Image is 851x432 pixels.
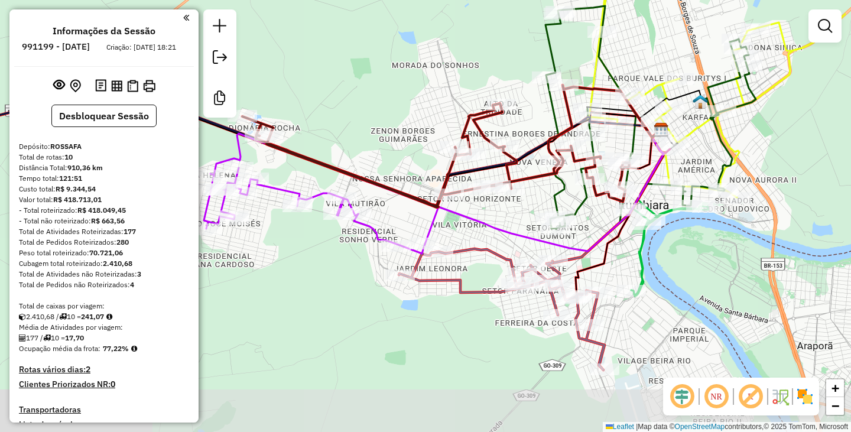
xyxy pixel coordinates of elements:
[19,173,189,184] div: Tempo total:
[51,105,157,127] button: Desbloquear Sessão
[53,25,155,37] h4: Informações da Sessão
[103,259,132,268] strong: 2.410,68
[19,313,26,320] i: Cubagem total roteirizado
[19,301,189,311] div: Total de caixas por viagem:
[91,216,125,225] strong: R$ 663,56
[19,405,189,415] h4: Transportadoras
[19,269,189,280] div: Total de Atividades não Roteirizadas:
[831,398,839,413] span: −
[208,14,232,41] a: Nova sessão e pesquisa
[208,46,232,72] a: Exportar sessão
[56,184,96,193] strong: R$ 9.344,54
[19,248,189,258] div: Peso total roteirizado:
[19,141,189,152] div: Depósito:
[19,311,189,322] div: 2.410,68 / 10 =
[59,313,67,320] i: Total de rotas
[208,86,232,113] a: Criar modelo
[67,77,83,95] button: Centralizar mapa no depósito ou ponto de apoio
[19,322,189,333] div: Média de Atividades por viagem:
[19,194,189,205] div: Valor total:
[19,258,189,269] div: Cubagem total roteirizado:
[826,397,844,415] a: Zoom out
[19,163,189,173] div: Distância Total:
[19,379,189,389] h4: Clientes Priorizados NR:
[93,77,109,95] button: Logs desbloquear sessão
[19,365,189,375] h4: Rotas vários dias:
[137,269,141,278] strong: 3
[603,422,851,432] div: Map data © contributors,© 2025 TomTom, Microsoft
[702,382,730,411] span: Ocultar NR
[103,344,129,353] strong: 77,22%
[19,334,26,342] i: Total de Atividades
[19,333,189,343] div: 177 / 10 =
[606,423,634,431] a: Leaflet
[19,226,189,237] div: Total de Atividades Roteirizadas:
[59,174,82,183] strong: 121:51
[116,238,129,246] strong: 280
[771,387,790,406] img: Fluxo de ruas
[19,205,189,216] div: - Total roteirizado:
[183,11,189,24] a: Clique aqui para minimizar o painel
[43,334,51,342] i: Total de rotas
[64,152,73,161] strong: 10
[19,420,189,430] h4: Lista de veículos
[124,227,136,236] strong: 177
[77,206,126,215] strong: R$ 418.049,45
[111,379,115,389] strong: 0
[89,248,123,257] strong: 70.721,06
[81,312,104,321] strong: 241,07
[831,381,839,395] span: +
[65,333,84,342] strong: 17,70
[19,280,189,290] div: Total de Pedidos não Roteirizados:
[130,280,134,289] strong: 4
[109,77,125,93] button: Visualizar relatório de Roteirização
[19,344,100,353] span: Ocupação média da frota:
[19,152,189,163] div: Total de rotas:
[67,163,103,172] strong: 910,36 km
[675,423,725,431] a: OpenStreetMap
[19,216,189,226] div: - Total não roteirizado:
[19,184,189,194] div: Custo total:
[693,94,708,109] img: FAD ROSSAFA
[636,423,638,431] span: |
[125,77,141,95] button: Visualizar Romaneio
[51,76,67,95] button: Exibir sessão original
[668,382,696,411] span: Ocultar deslocamento
[22,41,90,52] h6: 991199 - [DATE]
[131,345,137,352] em: Média calculada utilizando a maior ocupação (%Peso ou %Cubagem) de cada rota da sessão. Rotas cro...
[654,122,669,138] img: ROSSAFA
[102,42,181,53] div: Criação: [DATE] 18:21
[50,142,82,151] strong: ROSSAFA
[141,77,158,95] button: Imprimir Rotas
[826,379,844,397] a: Zoom in
[53,195,102,204] strong: R$ 418.713,01
[106,313,112,320] i: Meta Caixas/viagem: 1,00 Diferença: 240,07
[795,387,814,406] img: Exibir/Ocultar setores
[19,237,189,248] div: Total de Pedidos Roteirizados:
[813,14,837,38] a: Exibir filtros
[86,364,90,375] strong: 2
[736,382,765,411] span: Exibir rótulo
